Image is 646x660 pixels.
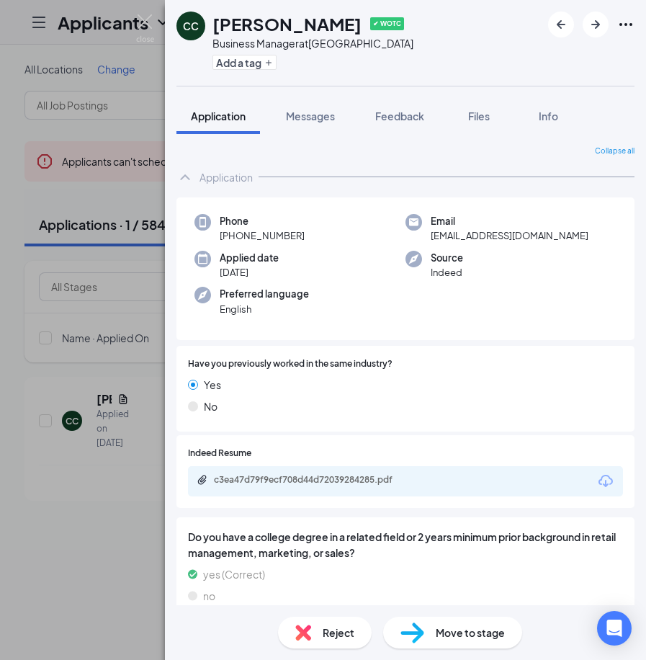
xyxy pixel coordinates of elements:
span: Applied date [220,251,279,265]
svg: Paperclip [197,474,208,486]
span: [DATE] [220,265,279,280]
span: Preferred language [220,287,309,301]
div: CC [183,19,199,33]
span: no [203,588,215,604]
span: yes (Correct) [203,566,265,582]
a: Paperclipc3ea47d79f9ecf708d44d72039284285.pdf [197,474,430,488]
div: c3ea47d79f9ecf708d44d72039284285.pdf [214,474,416,486]
span: Do you have a college degree in a related field or 2 years minimum prior background in retail man... [188,529,623,561]
span: Collapse all [595,146,634,157]
span: ✔ WOTC [370,17,404,30]
span: Email [431,214,588,228]
svg: Download [597,473,614,490]
svg: Ellipses [617,16,634,33]
span: Move to stage [436,625,505,641]
div: Business Manager at [GEOGRAPHIC_DATA] [212,36,413,50]
span: Source [431,251,463,265]
span: Files [468,110,490,122]
button: ArrowLeftNew [548,12,574,37]
span: Reject [323,625,354,641]
span: Have you previously worked in the same industry? [188,357,392,371]
div: Open Intercom Messenger [597,611,632,646]
button: ArrowRight [583,12,609,37]
span: Yes [204,377,221,393]
h1: [PERSON_NAME] [212,12,362,36]
span: English [220,302,309,316]
button: PlusAdd a tag [212,55,277,70]
svg: ArrowRight [587,16,604,33]
svg: ArrowLeftNew [552,16,570,33]
span: [PHONE_NUMBER] [220,228,305,243]
span: Indeed Resume [188,447,251,460]
span: Phone [220,214,305,228]
span: Info [539,110,558,122]
div: Application [199,170,253,184]
svg: ChevronUp [176,169,194,186]
span: No [204,398,217,414]
span: Messages [286,110,335,122]
span: Feedback [375,110,424,122]
svg: Plus [264,58,273,67]
span: Indeed [431,265,463,280]
span: [EMAIL_ADDRESS][DOMAIN_NAME] [431,228,588,243]
span: Application [191,110,246,122]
